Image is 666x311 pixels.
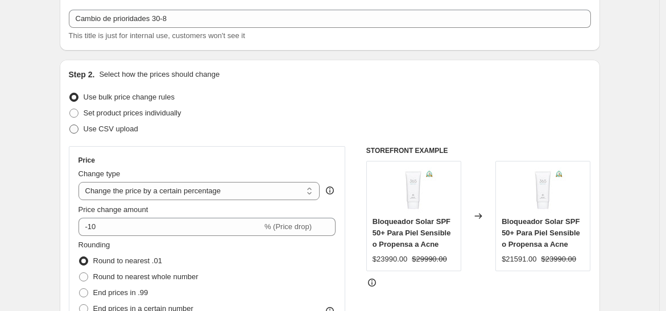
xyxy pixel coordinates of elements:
span: Bloqueador Solar SPF 50+ Para Piel Sensible o Propensa a Acne [502,217,580,248]
strike: $29990.00 [412,254,446,265]
h3: Price [78,156,95,165]
div: $23990.00 [373,254,407,265]
span: End prices in .99 [93,288,148,297]
strike: $23990.00 [541,254,576,265]
span: Change type [78,169,121,178]
input: 30% off holiday sale [69,10,591,28]
span: Price change amount [78,205,148,214]
div: help [324,185,336,196]
span: Bloqueador Solar SPF 50+ Para Piel Sensible o Propensa a Acne [373,217,451,248]
span: Rounding [78,240,110,249]
span: % (Price drop) [264,222,312,231]
h6: STOREFRONT EXAMPLE [366,146,591,155]
span: Round to nearest whole number [93,272,198,281]
input: -15 [78,218,262,236]
span: Use bulk price change rules [84,93,175,101]
span: Round to nearest .01 [93,256,162,265]
div: $21591.00 [502,254,536,265]
img: Round-Lab-365-Derma-Relief-Sunscreen-1-B_80x.jpg [520,167,566,213]
img: Round-Lab-365-Derma-Relief-Sunscreen-1-B_80x.jpg [391,167,436,213]
span: Use CSV upload [84,125,138,133]
span: This title is just for internal use, customers won't see it [69,31,245,40]
span: Set product prices individually [84,109,181,117]
p: Select how the prices should change [99,69,220,80]
h2: Step 2. [69,69,95,80]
